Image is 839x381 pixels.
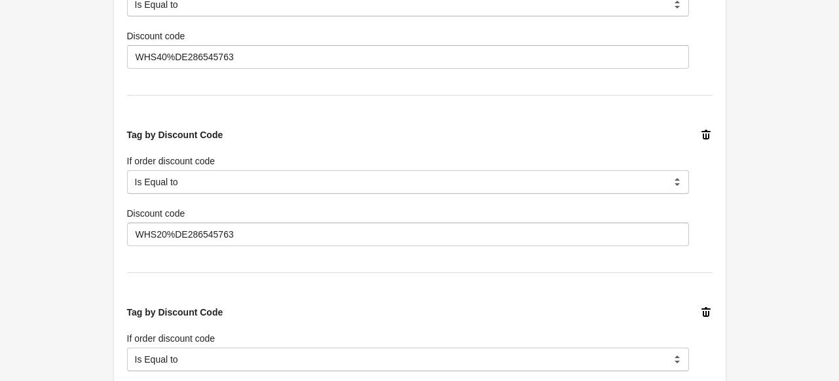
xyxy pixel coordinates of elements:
[127,45,689,69] input: Discount code
[127,207,185,220] label: Discount code
[127,154,215,168] label: If order discount code
[127,307,223,317] span: Tag by Discount Code
[127,223,689,246] input: Discount code
[127,130,223,140] span: Tag by Discount Code
[127,29,185,43] label: Discount code
[127,332,215,345] label: If order discount code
